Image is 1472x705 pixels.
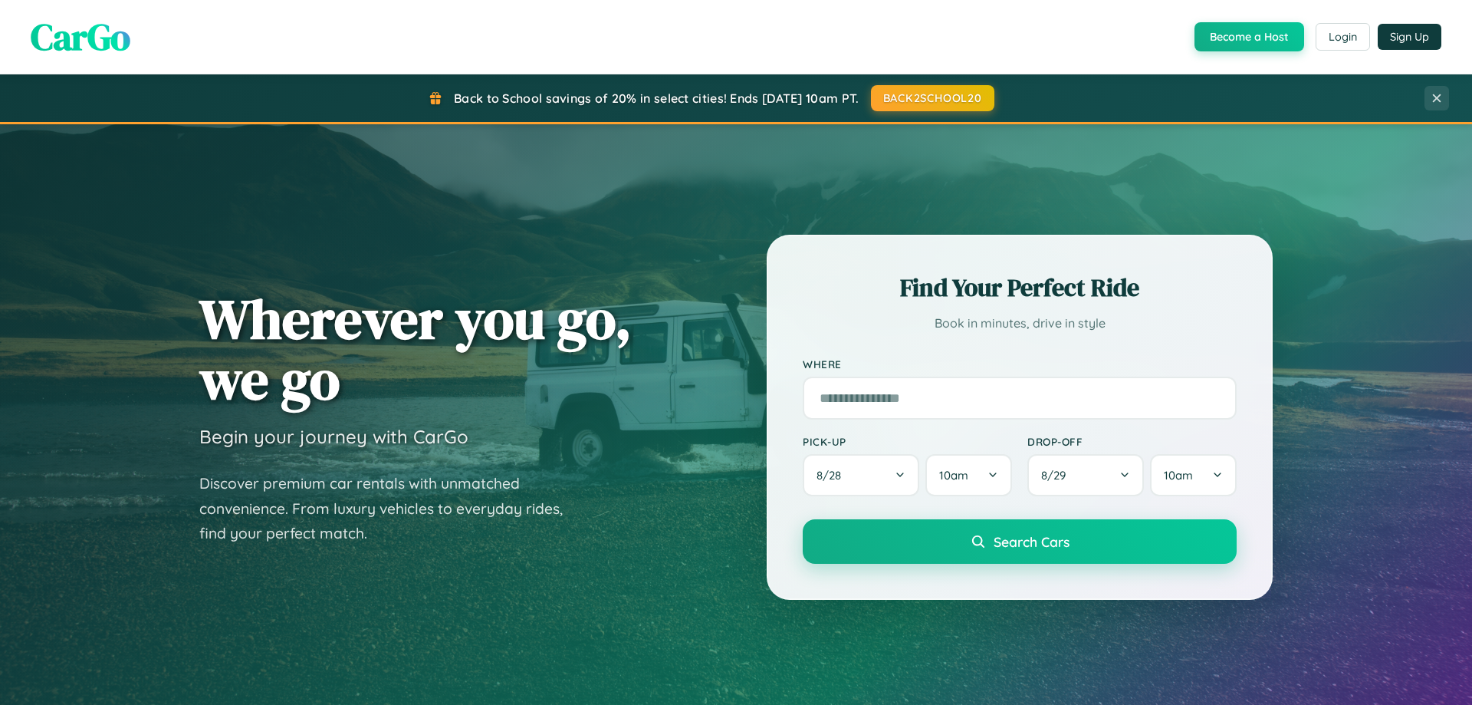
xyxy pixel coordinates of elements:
button: BACK2SCHOOL20 [871,85,994,111]
p: Book in minutes, drive in style [803,312,1237,334]
span: Back to School savings of 20% in select cities! Ends [DATE] 10am PT. [454,91,859,106]
button: Login [1316,23,1370,51]
button: 8/29 [1027,454,1144,496]
h2: Find Your Perfect Ride [803,271,1237,305]
span: 8 / 28 [816,468,849,483]
button: 10am [1150,454,1237,496]
button: 8/28 [803,454,919,496]
button: 10am [925,454,1012,496]
label: Drop-off [1027,435,1237,448]
span: 10am [1164,468,1193,483]
span: CarGo [31,12,130,62]
h1: Wherever you go, we go [199,288,632,410]
button: Sign Up [1378,24,1441,50]
span: 10am [939,468,968,483]
span: Search Cars [994,533,1069,550]
label: Pick-up [803,435,1012,448]
button: Search Cars [803,519,1237,564]
span: 8 / 29 [1041,468,1073,483]
p: Discover premium car rentals with unmatched convenience. From luxury vehicles to everyday rides, ... [199,471,583,546]
h3: Begin your journey with CarGo [199,425,468,448]
label: Where [803,357,1237,371]
button: Become a Host [1194,22,1304,51]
